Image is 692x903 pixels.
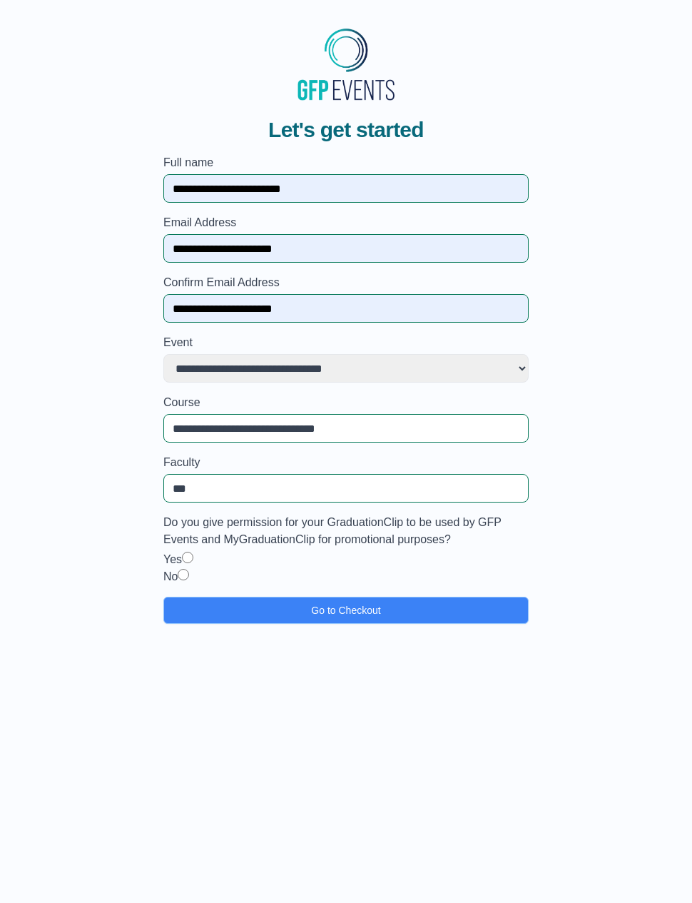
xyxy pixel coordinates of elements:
label: Faculty [163,454,529,471]
label: Full name [163,154,529,171]
label: Course [163,394,529,411]
button: Go to Checkout [163,597,529,624]
label: Yes [163,553,182,565]
label: Do you give permission for your GraduationClip to be used by GFP Events and MyGraduationClip for ... [163,514,529,548]
label: Email Address [163,214,529,231]
label: No [163,570,178,582]
img: MyGraduationClip [292,23,400,106]
span: Let's get started [268,117,424,143]
label: Confirm Email Address [163,274,529,291]
label: Event [163,334,529,351]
